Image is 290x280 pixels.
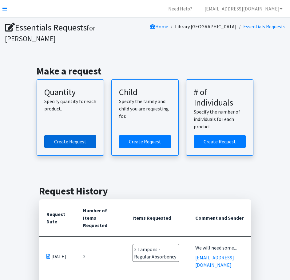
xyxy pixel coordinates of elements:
[5,22,143,43] h1: Essentials Requests
[76,237,125,276] td: 2
[5,23,95,43] small: for [PERSON_NAME]
[39,237,76,276] td: [DATE]
[39,185,251,197] h2: Request History
[175,23,236,30] a: Library [GEOGRAPHIC_DATA]
[39,199,76,237] th: Request Date
[195,254,234,268] a: [EMAIL_ADDRESS][DOMAIN_NAME]
[194,108,246,130] p: Specify the number of individuals for each product.
[188,199,251,237] th: Comment and Sender
[163,2,197,15] a: Need Help?
[44,98,96,112] p: Specify quantity for each product.
[119,98,171,120] p: Specify the family and child you are requesting for.
[150,23,168,30] a: Home
[119,87,171,98] h3: Child
[76,199,125,237] th: Number of Items Requested
[44,87,96,98] h3: Quantity
[37,65,253,77] h2: Make a request
[195,244,244,251] div: We will need some...
[133,244,179,262] span: 2 Tampons - Regular Absorbency
[200,2,288,15] a: [EMAIL_ADDRESS][DOMAIN_NAME]
[119,135,171,148] a: Create a request for a child or family
[194,135,246,148] a: Create a request by number of individuals
[125,199,188,237] th: Items Requested
[194,87,246,108] h3: # of Individuals
[243,23,285,30] a: Essentials Requests
[44,135,96,148] a: Create a request by quantity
